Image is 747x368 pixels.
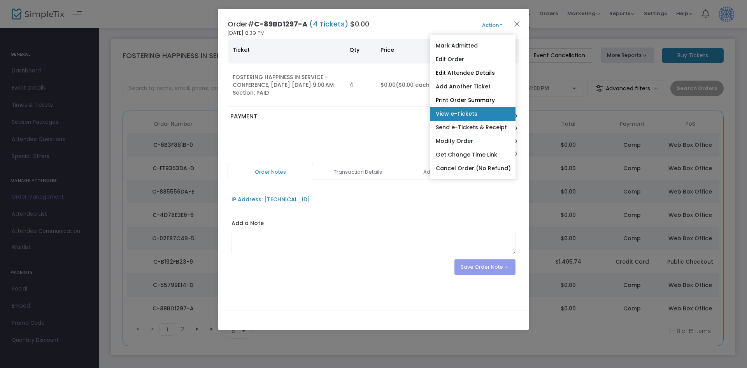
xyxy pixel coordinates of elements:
[228,36,345,63] th: Ticket
[228,29,265,37] span: [DATE] 8:39 PM
[430,80,516,93] a: Add Another Ticket
[430,53,516,66] a: Edit Order
[228,36,519,107] div: Data table
[414,150,480,159] p: Order Total
[430,66,516,80] a: Edit Attendee Details
[228,63,345,107] td: FOSTERING HAPPINESS IN SERVICE - CONFERENCE, [DATE] [DATE] 9:00 AM Section: PAID
[228,164,313,180] a: Order Notes
[231,219,264,229] label: Add a Note
[307,19,350,29] span: (4 Tickets)
[469,21,516,30] button: Action
[228,19,369,29] h4: Order# $0.00
[414,112,480,120] p: Sub total
[430,148,516,162] a: Get Change Time Link
[430,134,516,148] a: Modify Order
[512,19,522,29] button: Close
[230,112,370,121] p: PAYMENT
[430,162,516,175] a: Cancel Order (No Refund)
[254,19,307,29] span: C-89BD1297-A
[376,63,450,107] td: $0.00
[315,164,401,180] a: Transaction Details
[430,121,516,134] a: Send e-Tickets & Receipt
[396,81,432,89] span: ($0.00 each)
[376,36,450,63] th: Price
[403,164,488,180] a: Admission Details
[430,107,516,121] a: View e-Tickets
[414,137,480,145] p: Tax Total
[430,39,516,53] a: Mark Admitted
[231,195,310,204] div: IP Address: [TECHNICAL_ID]
[345,36,376,63] th: Qty
[414,125,480,132] p: Service Fee Total
[430,93,516,107] a: Print Order Summary
[345,63,376,107] td: 4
